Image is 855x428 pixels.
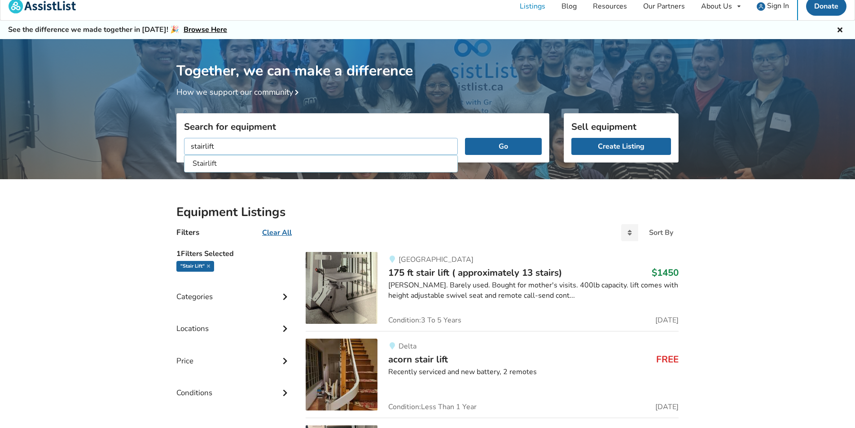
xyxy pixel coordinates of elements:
div: Locations [176,306,291,338]
a: mobility-acorn stair liftDeltaacorn stair liftFREERecently serviced and new battery, 2 remotesCon... [306,331,679,418]
span: [DATE] [655,317,679,324]
a: Create Listing [571,138,671,155]
div: Price [176,338,291,370]
h3: FREE [656,353,679,365]
h3: Sell equipment [571,121,671,132]
div: About Us [701,3,732,10]
h3: Search for equipment [184,121,542,132]
div: "stair lift" [176,261,214,272]
li: Stairlift [186,156,456,171]
span: Condition: Less Than 1 Year [388,403,477,410]
span: Delta [399,341,417,351]
span: acorn stair lift [388,353,448,366]
div: Categories [176,274,291,306]
div: Sort By [649,229,673,236]
img: mobility-175 ft stair lift ( approximately 13 stairs) [306,252,377,324]
button: Go [465,138,542,155]
span: [DATE] [655,403,679,410]
a: Browse Here [184,25,227,35]
img: mobility-acorn stair lift [306,339,377,410]
a: How we support our community [176,87,302,97]
h1: Together, we can make a difference [176,39,679,80]
div: Conditions [176,370,291,402]
span: [GEOGRAPHIC_DATA] [399,255,474,265]
input: I am looking for... [184,138,458,155]
span: Sign In [767,1,789,11]
a: mobility-175 ft stair lift ( approximately 13 stairs)[GEOGRAPHIC_DATA]175 ft stair lift ( approxi... [306,252,679,331]
u: Clear All [262,228,292,238]
div: Recently serviced and new battery, 2 remotes [388,367,679,377]
span: 175 ft stair lift ( approximately 13 stairs) [388,266,562,279]
span: Condition: 3 To 5 Years [388,317,461,324]
h5: 1 Filters Selected [176,245,291,261]
h3: $1450 [652,267,679,278]
h2: Equipment Listings [176,204,679,220]
h5: See the difference we made together in [DATE]! 🎉 [8,25,227,35]
img: user icon [757,2,765,11]
h4: Filters [176,227,199,238]
div: [PERSON_NAME]. Barely used. Bought for mother's visits. 400lb capacity. lift comes with height ad... [388,280,679,301]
